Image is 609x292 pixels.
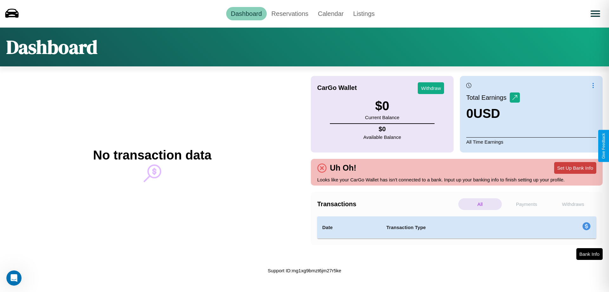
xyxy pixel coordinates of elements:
[327,163,359,173] h4: Uh Oh!
[363,133,401,141] p: Available Balance
[466,137,596,146] p: All Time Earnings
[267,7,313,20] a: Reservations
[93,148,211,162] h2: No transaction data
[268,266,341,275] p: Support ID: mg1xg9bmzt6jm27r5ke
[365,113,399,122] p: Current Balance
[386,224,530,231] h4: Transaction Type
[458,198,502,210] p: All
[6,270,22,286] iframe: Intercom live chat
[317,200,457,208] h4: Transactions
[505,198,548,210] p: Payments
[348,7,379,20] a: Listings
[313,7,348,20] a: Calendar
[317,175,596,184] p: Looks like your CarGo Wallet has isn't connected to a bank. Input up your banking info to finish ...
[601,133,606,159] div: Give Feedback
[576,248,603,260] button: Bank Info
[365,99,399,113] h3: $ 0
[363,126,401,133] h4: $ 0
[418,82,444,94] button: Withdraw
[226,7,267,20] a: Dashboard
[554,162,596,174] button: Set Up Bank Info
[466,106,520,121] h3: 0 USD
[6,34,97,60] h1: Dashboard
[551,198,595,210] p: Withdraws
[317,216,596,239] table: simple table
[466,92,510,103] p: Total Earnings
[317,84,357,92] h4: CarGo Wallet
[322,224,376,231] h4: Date
[586,5,604,23] button: Open menu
